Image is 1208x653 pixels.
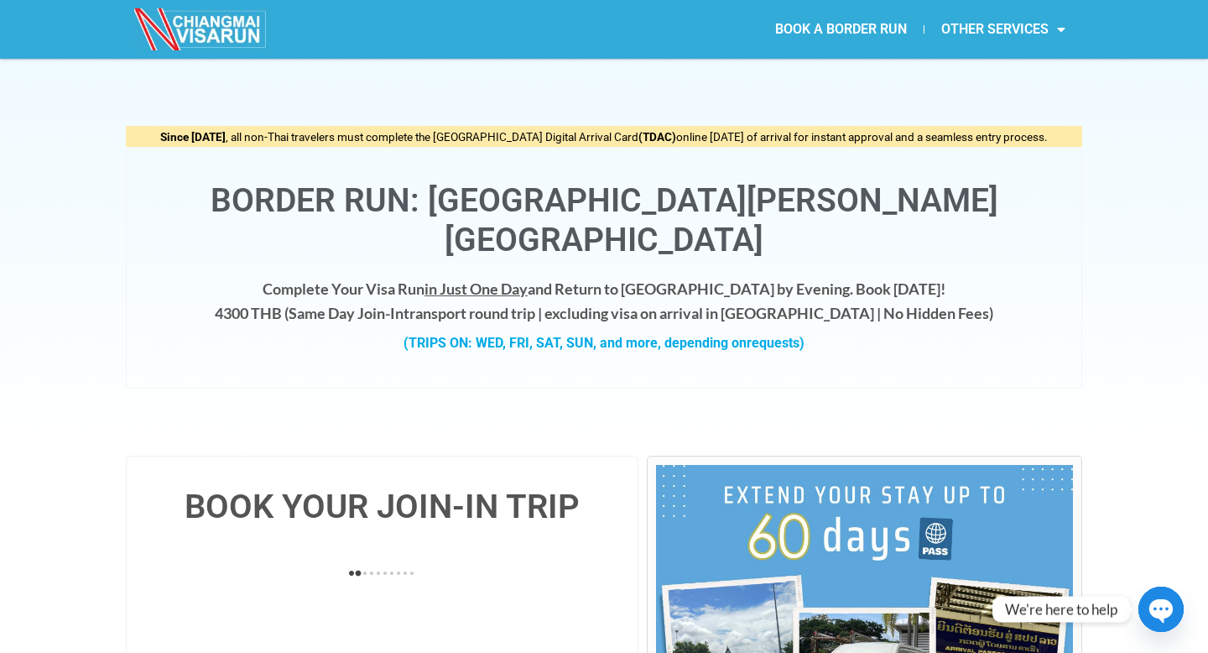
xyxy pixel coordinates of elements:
span: in Just One Day [424,279,528,298]
a: BOOK A BORDER RUN [758,10,924,49]
nav: Menu [604,10,1082,49]
strong: (TDAC) [638,130,676,144]
span: requests) [747,335,804,351]
a: OTHER SERVICES [924,10,1082,49]
h4: BOOK YOUR JOIN-IN TRIP [143,490,621,524]
span: , all non-Thai travelers must complete the [GEOGRAPHIC_DATA] Digital Arrival Card online [DATE] o... [160,130,1048,144]
strong: Same Day Join-In [289,304,404,322]
strong: Since [DATE] [160,130,226,144]
h4: Complete Your Visa Run and Return to [GEOGRAPHIC_DATA] by Evening. Book [DATE]! 4300 THB ( transp... [143,277,1065,326]
h1: Border Run: [GEOGRAPHIC_DATA][PERSON_NAME][GEOGRAPHIC_DATA] [143,181,1065,260]
strong: (TRIPS ON: WED, FRI, SAT, SUN, and more, depending on [404,335,804,351]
